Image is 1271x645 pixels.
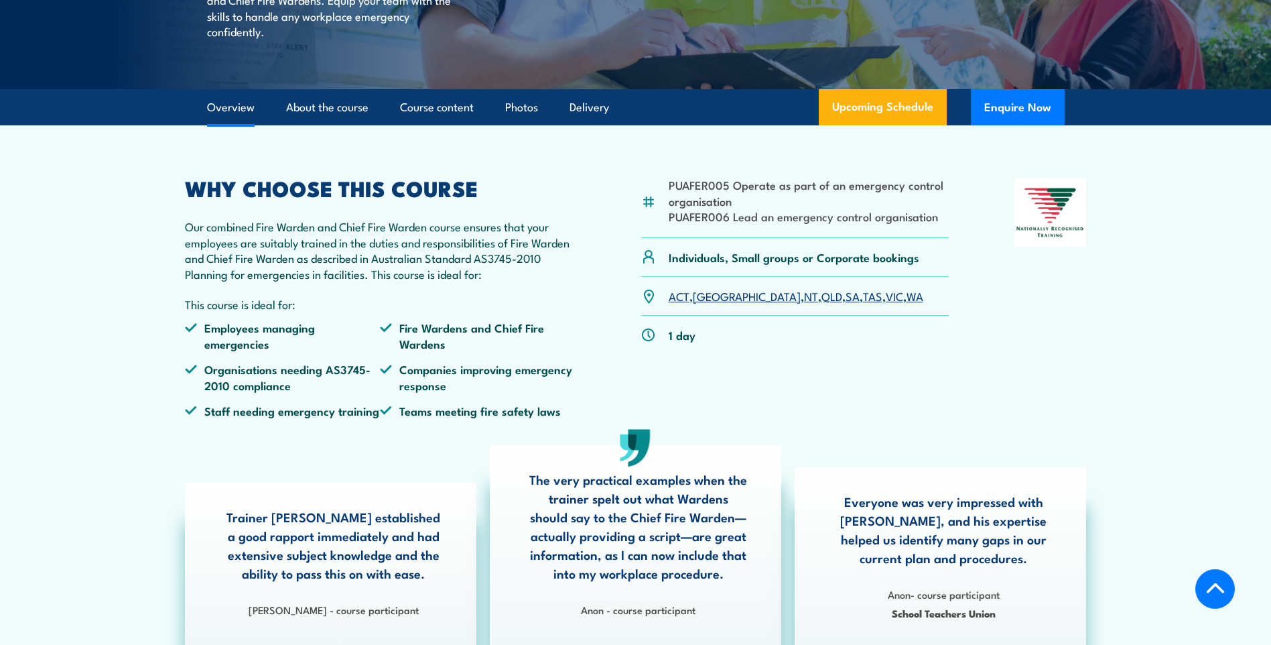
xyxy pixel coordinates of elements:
[185,296,576,312] p: This course is ideal for:
[846,288,860,304] a: SA
[185,361,381,393] li: Organisations needing AS3745-2010 compliance
[863,288,882,304] a: TAS
[1014,178,1087,247] img: Nationally Recognised Training logo.
[380,361,576,393] li: Companies improving emergency response
[907,288,923,304] a: WA
[529,470,748,583] p: The very practical examples when the trainer spelt out what Wardens should say to the Chief Fire ...
[207,90,255,125] a: Overview
[185,320,381,351] li: Employees managing emergencies
[886,288,903,304] a: VIC
[185,219,576,282] p: Our combined Fire Warden and Chief Fire Warden course ensures that your employees are suitably tr...
[834,492,1053,567] p: Everyone was very impressed with [PERSON_NAME], and his expertise helped us identify many gaps in...
[570,90,609,125] a: Delivery
[669,327,695,343] p: 1 day
[821,288,842,304] a: QLD
[185,178,576,197] h2: WHY CHOOSE THIS COURSE
[380,403,576,418] li: Teams meeting fire safety laws
[669,249,919,265] p: Individuals, Small groups or Corporate bookings
[693,288,801,304] a: [GEOGRAPHIC_DATA]
[505,90,538,125] a: Photos
[669,209,949,224] li: PUAFER006 Lead an emergency control organisation
[804,288,818,304] a: NT
[888,587,1000,601] strong: Anon- course participant
[185,403,381,418] li: Staff needing emergency training
[380,320,576,351] li: Fire Wardens and Chief Fire Wardens
[249,602,419,617] strong: [PERSON_NAME] - course participant
[669,288,923,304] p: , , , , , , ,
[286,90,369,125] a: About the course
[819,89,947,125] a: Upcoming Schedule
[669,177,949,209] li: PUAFER005 Operate as part of an emergency control organisation
[971,89,1065,125] button: Enquire Now
[400,90,474,125] a: Course content
[224,508,443,583] p: Trainer [PERSON_NAME] established a good rapport immediately and had extensive subject knowledge ...
[581,602,695,617] strong: Anon - course participant
[834,605,1053,621] span: School Teachers Union
[669,288,689,304] a: ACT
